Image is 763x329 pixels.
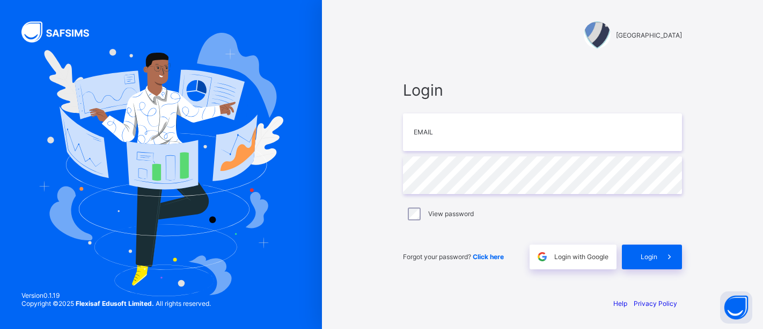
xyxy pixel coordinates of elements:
[613,299,627,307] a: Help
[634,299,677,307] a: Privacy Policy
[39,33,283,296] img: Hero Image
[720,291,752,324] button: Open asap
[616,31,682,39] span: [GEOGRAPHIC_DATA]
[536,251,548,263] img: google.396cfc9801f0270233282035f929180a.svg
[403,253,504,261] span: Forgot your password?
[428,210,474,218] label: View password
[403,81,682,99] span: Login
[76,299,154,307] strong: Flexisaf Edusoft Limited.
[641,253,657,261] span: Login
[554,253,608,261] span: Login with Google
[21,299,211,307] span: Copyright © 2025 All rights reserved.
[21,22,102,42] img: SAFSIMS Logo
[473,253,504,261] a: Click here
[21,291,211,299] span: Version 0.1.19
